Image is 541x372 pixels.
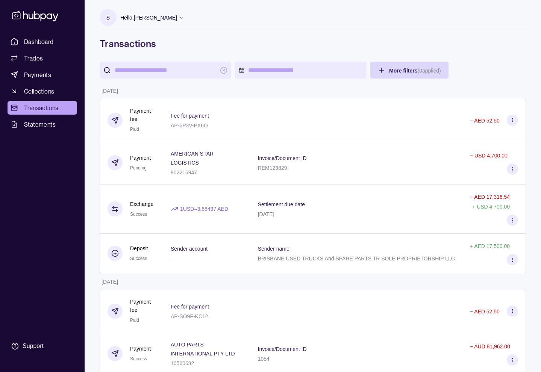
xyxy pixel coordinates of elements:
[130,345,151,353] p: Payment
[171,304,209,310] p: Fee for payment
[23,342,44,350] div: Support
[258,165,287,171] p: REM123829
[130,165,147,171] span: Pending
[370,62,449,79] button: More filters(0applied)
[130,127,139,132] span: Paid
[130,298,156,314] p: Payment fee
[171,169,197,175] p: 802216947
[8,51,77,65] a: Trades
[472,204,510,210] p: + USD 4,700.00
[130,318,139,323] span: Paid
[24,37,54,46] span: Dashboard
[180,205,228,213] p: 1 USD = 3.68437 AED
[24,87,54,96] span: Collections
[130,107,156,123] p: Payment fee
[171,360,194,366] p: 10500682
[8,101,77,115] a: Transactions
[470,118,500,124] p: − AED 52.50
[258,346,307,352] p: Invoice/Document ID
[171,122,208,129] p: AP-6P3V-PX6O
[8,35,77,48] a: Dashboard
[171,113,209,119] p: Fee for payment
[8,338,77,354] a: Support
[8,85,77,98] a: Collections
[130,256,147,261] span: Success
[130,244,148,253] p: Deposit
[470,243,510,249] p: + AED 17,500.00
[258,356,270,362] p: 1054
[24,120,56,129] span: Statements
[258,246,289,252] p: Sender name
[470,343,510,349] p: − AUD 81,962.00
[417,68,441,74] p: ( 0 applied)
[130,212,147,217] span: Success
[24,103,59,112] span: Transactions
[258,201,305,207] p: Settlement due date
[171,151,214,166] p: AMERICAN STAR LOGISTICS
[470,194,510,200] p: − AED 17,316.54
[120,14,177,22] p: Hello, [PERSON_NAME]
[8,68,77,82] a: Payments
[106,14,110,22] p: S
[130,154,151,162] p: Payment
[470,308,500,315] p: − AED 52.50
[130,356,147,361] span: Success
[24,70,51,79] span: Payments
[171,342,235,357] p: AUTO PARTS INTERNATIONAL PTY LTD
[258,211,274,217] p: [DATE]
[171,313,208,319] p: AP-SO9F-KC12
[171,256,174,262] p: –
[171,246,208,252] p: Sender account
[258,256,455,262] p: BRISBANE USED TRUCKS And SPARE PARTS TR SOLE PROPRIETORSHIP LLC
[102,279,118,285] p: [DATE]
[100,38,526,50] h1: Transactions
[130,200,153,208] p: Exchange
[102,88,118,94] p: [DATE]
[258,155,307,161] p: Invoice/Document ID
[8,118,77,131] a: Statements
[389,68,441,74] span: More filters
[115,62,216,79] input: search
[24,54,43,63] span: Trades
[470,153,508,159] p: − USD 4,700.00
